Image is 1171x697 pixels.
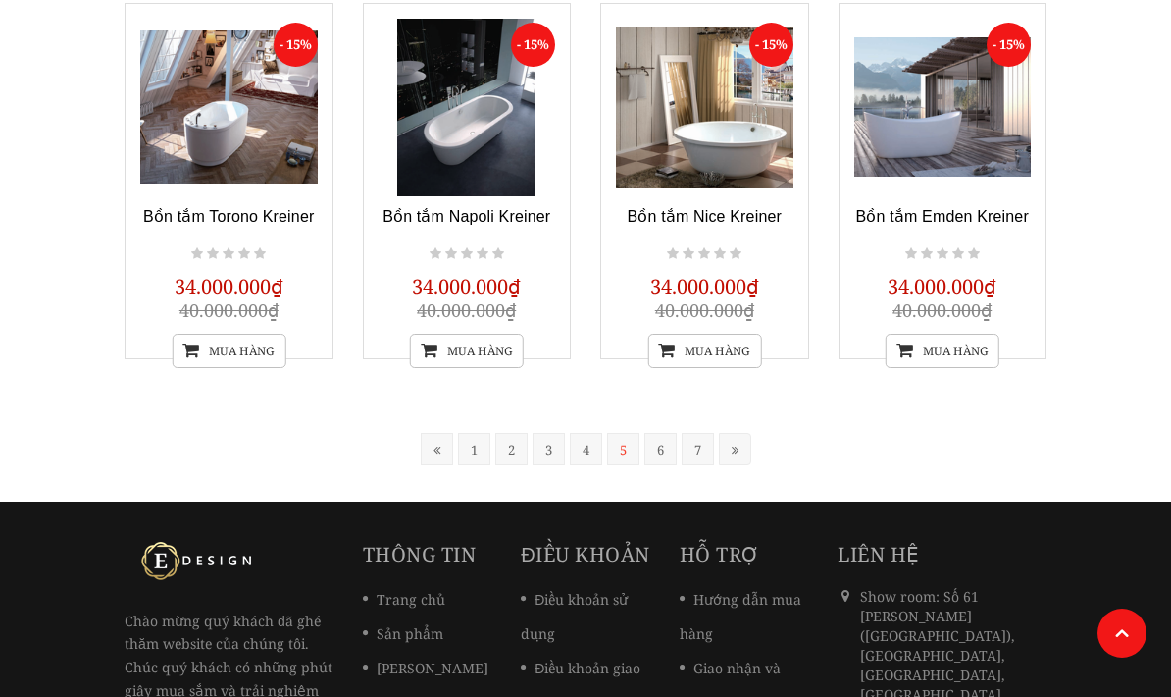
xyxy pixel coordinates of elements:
[363,541,477,567] a: Thông tin
[683,245,694,263] i: Not rated yet!
[730,245,741,263] i: Not rated yet!
[492,245,504,263] i: Not rated yet!
[905,245,917,263] i: Not rated yet!
[223,245,234,263] i: Not rated yet!
[644,433,677,465] a: 6
[680,590,801,643] a: Hướng dẫn mua hàng
[191,245,203,263] i: Not rated yet!
[521,541,649,567] a: Điều khoản
[888,273,996,299] span: 34.000.000₫
[664,242,744,266] div: Not rated yet!
[172,334,285,368] a: Mua hàng
[430,245,441,263] i: Not rated yet!
[382,208,550,225] a: Bồn tắm Napoli Kreiner
[902,242,983,266] div: Not rated yet!
[188,242,269,266] div: Not rated yet!
[667,245,679,263] i: Not rated yet!
[655,298,754,322] span: 40.000.000₫
[511,23,555,67] span: - 15%
[1097,609,1146,658] a: Lên đầu trang
[533,433,565,465] a: 3
[458,433,490,465] a: 1
[682,433,714,465] a: 7
[207,245,219,263] i: Not rated yet!
[175,273,283,299] span: 34.000.000₫
[892,298,992,322] span: 40.000.000₫
[714,245,726,263] i: Not rated yet!
[363,590,445,609] a: Trang chủ
[461,245,473,263] i: Not rated yet!
[125,541,272,580] img: logo Kreiner Germany - Edesign Interior
[179,298,279,322] span: 40.000.000₫
[363,624,443,643] a: Sản phẩm
[410,334,524,368] a: Mua hàng
[838,541,920,567] span: Liên hệ
[521,590,628,643] a: Điều khoản sử dụng
[886,334,999,368] a: Mua hàng
[274,23,318,67] span: - 15%
[363,659,488,677] a: [PERSON_NAME]
[143,208,314,225] a: Bồn tắm Torono Kreiner
[570,433,602,465] a: 4
[698,245,710,263] i: Not rated yet!
[749,23,793,67] span: - 15%
[477,245,488,263] i: Not rated yet!
[495,433,528,465] a: 2
[987,23,1031,67] span: - 15%
[417,298,516,322] span: 40.000.000₫
[427,242,507,266] div: Not rated yet!
[254,245,266,263] i: Not rated yet!
[628,208,782,225] a: Bồn tắm Nice Kreiner
[650,273,759,299] span: 34.000.000₫
[238,245,250,263] i: Not rated yet!
[680,541,760,567] a: Hỗ trợ
[647,334,761,368] a: Mua hàng
[607,433,639,465] a: 5
[937,245,948,263] i: Not rated yet!
[856,208,1029,225] a: Bồn tắm Emden Kreiner
[952,245,964,263] i: Not rated yet!
[412,273,521,299] span: 34.000.000₫
[921,245,933,263] i: Not rated yet!
[968,245,980,263] i: Not rated yet!
[445,245,457,263] i: Not rated yet!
